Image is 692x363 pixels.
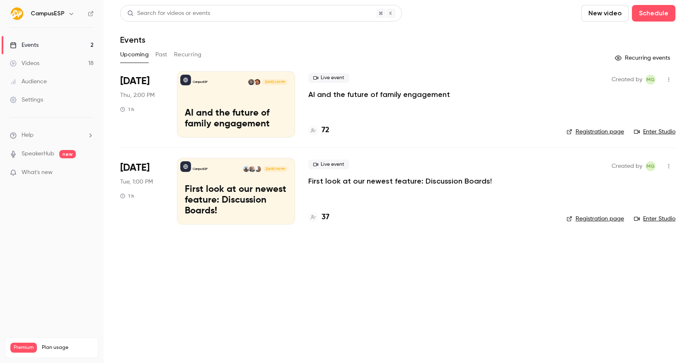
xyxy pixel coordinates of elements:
[10,77,47,86] div: Audience
[308,73,349,83] span: Live event
[632,5,675,22] button: Schedule
[120,75,150,88] span: [DATE]
[120,48,149,61] button: Upcoming
[646,75,655,85] span: MG
[646,161,656,171] span: Melissa Greiner
[322,212,329,223] h4: 37
[612,75,642,85] span: Created by
[612,161,642,171] span: Created by
[177,158,295,224] a: First look at our newest feature: Discussion Boards!CampusESPDanielle DreeszenGavin GrivnaTiffany...
[262,79,287,85] span: [DATE] 2:00 PM
[10,131,94,140] li: help-dropdown-opener
[308,90,450,99] a: AI and the future of family engagement
[10,343,37,353] span: Premium
[10,41,39,49] div: Events
[22,168,53,177] span: What's new
[243,166,249,172] img: Tiffany Zheng
[193,167,208,171] p: CampusESP
[581,5,629,22] button: New video
[59,150,76,158] span: new
[263,166,287,172] span: [DATE] 1:00 PM
[249,166,255,172] img: Gavin Grivna
[10,59,39,68] div: Videos
[248,79,254,85] img: Dave Becker
[634,215,675,223] a: Enter Studio
[308,176,492,186] a: First look at our newest feature: Discussion Boards!
[185,184,287,216] p: First look at our newest feature: Discussion Boards!
[31,10,65,18] h6: CampusESP
[155,48,167,61] button: Past
[127,9,210,18] div: Search for videos or events
[120,193,134,199] div: 1 h
[10,7,24,20] img: CampusESP
[22,150,54,158] a: SpeakerHub
[646,75,656,85] span: Melissa Greiner
[120,71,164,138] div: Sep 11 Thu, 2:00 PM (America/New York)
[120,35,145,45] h1: Events
[611,51,675,65] button: Recurring events
[255,166,261,172] img: Danielle Dreeszen
[10,96,43,104] div: Settings
[322,125,329,136] h4: 72
[22,131,34,140] span: Help
[120,91,155,99] span: Thu, 2:00 PM
[566,128,624,136] a: Registration page
[308,160,349,169] span: Live event
[254,79,260,85] img: James Bright
[120,158,164,224] div: Sep 16 Tue, 1:00 PM (America/New York)
[42,344,93,351] span: Plan usage
[566,215,624,223] a: Registration page
[120,106,134,113] div: 1 h
[120,178,153,186] span: Tue, 1:00 PM
[646,161,655,171] span: MG
[308,212,329,223] a: 37
[177,71,295,138] a: AI and the future of family engagementCampusESPJames BrightDave Becker[DATE] 2:00 PMAI and the fu...
[634,128,675,136] a: Enter Studio
[174,48,202,61] button: Recurring
[84,169,94,177] iframe: Noticeable Trigger
[185,108,287,130] p: AI and the future of family engagement
[308,125,329,136] a: 72
[193,80,208,84] p: CampusESP
[120,161,150,174] span: [DATE]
